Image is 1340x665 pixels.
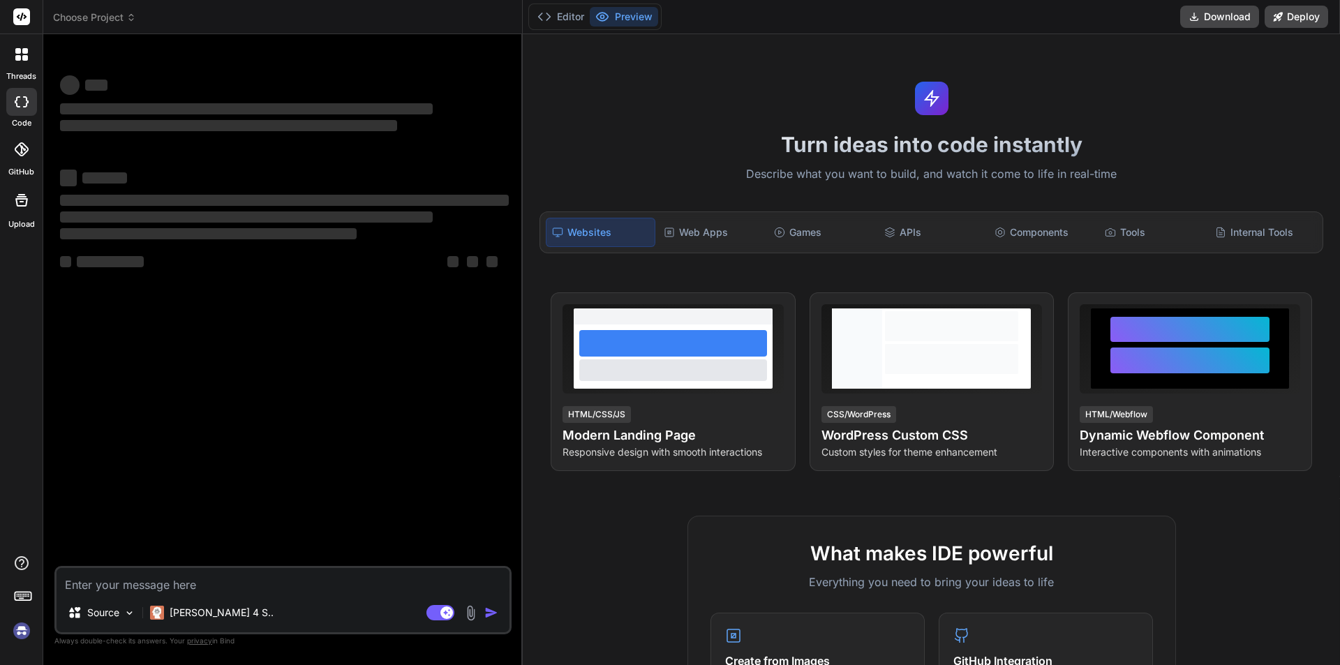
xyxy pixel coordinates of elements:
p: Custom styles for theme enhancement [821,445,1042,459]
span: ‌ [486,256,498,267]
div: Tools [1099,218,1207,247]
span: ‌ [447,256,459,267]
label: GitHub [8,166,34,178]
p: Everything you need to bring your ideas to life [710,574,1153,590]
span: ‌ [60,195,509,206]
h4: Dynamic Webflow Component [1080,426,1300,445]
span: ‌ [60,103,433,114]
span: privacy [187,636,212,645]
span: ‌ [60,75,80,95]
p: Responsive design with smooth interactions [563,445,783,459]
h2: What makes IDE powerful [710,539,1153,568]
span: ‌ [467,256,478,267]
span: ‌ [85,80,107,91]
p: [PERSON_NAME] 4 S.. [170,606,274,620]
label: threads [6,70,36,82]
label: Upload [8,218,35,230]
img: signin [10,619,33,643]
img: Claude 4 Sonnet [150,606,164,620]
button: Preview [590,7,658,27]
div: CSS/WordPress [821,406,896,423]
div: Web Apps [658,218,766,247]
img: Pick Models [124,607,135,619]
span: ‌ [60,211,433,223]
h4: WordPress Custom CSS [821,426,1042,445]
div: HTML/CSS/JS [563,406,631,423]
p: Describe what you want to build, and watch it come to life in real-time [531,165,1332,184]
div: HTML/Webflow [1080,406,1153,423]
span: ‌ [60,170,77,186]
div: Websites [546,218,655,247]
h1: Turn ideas into code instantly [531,132,1332,157]
p: Source [87,606,119,620]
div: Games [768,218,876,247]
span: ‌ [77,256,144,267]
span: ‌ [60,228,357,239]
span: ‌ [60,120,397,131]
div: APIs [879,218,986,247]
div: Internal Tools [1209,218,1317,247]
button: Download [1180,6,1259,28]
button: Editor [532,7,590,27]
button: Deploy [1265,6,1328,28]
img: icon [484,606,498,620]
h4: Modern Landing Page [563,426,783,445]
span: ‌ [60,256,71,267]
p: Always double-check its answers. Your in Bind [54,634,512,648]
img: attachment [463,605,479,621]
p: Interactive components with animations [1080,445,1300,459]
span: Choose Project [53,10,136,24]
span: ‌ [82,172,127,184]
label: code [12,117,31,129]
div: Components [989,218,1096,247]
